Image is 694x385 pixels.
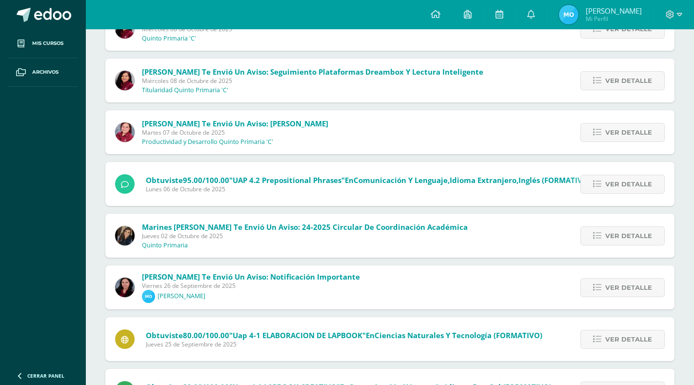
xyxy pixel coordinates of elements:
[605,72,652,90] span: Ver detalle
[142,272,360,282] span: [PERSON_NAME] te envió un aviso: Notificación importante
[146,185,591,193] span: Lunes 06 de Octubre de 2025
[559,5,578,24] img: 26ffe24dbeee4e3aeaddd6f2fd7ed7e8.png
[32,40,63,47] span: Mis cursos
[142,232,468,240] span: Jueves 02 de Octubre de 2025
[146,340,542,348] span: Jueves 25 de Septiembre de 2025
[27,372,64,379] span: Cerrar panel
[142,242,188,249] p: Quinto Primaria
[142,86,228,94] p: Titularidad Quinto Primaria 'C'
[115,122,135,142] img: 258f2c28770a8c8efa47561a5b85f558.png
[142,77,483,85] span: Miércoles 08 de Octubre de 2025
[354,175,591,185] span: Comunicación y Lenguaje,Idioma Extranjero,Inglés (FORMATIVO)
[115,71,135,90] img: 6cb2ae50b4ec70f031a55c80dcc297f0.png
[605,279,652,297] span: Ver detalle
[605,227,652,245] span: Ver detalle
[142,67,483,77] span: [PERSON_NAME] te envió un aviso: Seguimiento Plataformas Dreambox y Lectura Inteligente
[605,175,652,193] span: Ver detalle
[142,282,360,290] span: Viernes 26 de Septiembre de 2025
[115,226,135,245] img: 6f99ca85ee158e1ea464f4dd0b53ae36.png
[229,330,366,340] span: "Uap 4-1 ELABORACION DE LAPBOOK"
[146,175,591,185] span: Obtuviste en
[586,15,642,23] span: Mi Perfil
[142,35,196,42] p: Quinto Primaria 'C'
[375,330,542,340] span: Ciencias Naturales y Tecnología (FORMATIVO)
[605,123,652,142] span: Ver detalle
[115,278,135,297] img: 030cf6d1fed455623d8c5a01b243cf82.png
[586,6,642,16] span: [PERSON_NAME]
[8,58,78,87] a: Archivos
[158,292,205,300] p: [PERSON_NAME]
[142,290,155,303] img: 3bf5627f303a2f1cb2d5f7525407648b.png
[229,175,345,185] span: "UAP 4.2 Prepositional phrases"
[142,119,328,128] span: [PERSON_NAME] te envió un aviso: [PERSON_NAME]
[32,68,59,76] span: Archivos
[183,175,229,185] span: 95.00/100.00
[146,330,542,340] span: Obtuviste en
[142,222,468,232] span: Marines [PERSON_NAME] te envió un aviso: 24-2025 Circular de Coordinación Académica
[142,138,273,146] p: Productividad y Desarrollo Quinto Primaria 'C'
[605,330,652,348] span: Ver detalle
[183,330,229,340] span: 80.00/100.00
[142,128,328,137] span: Martes 07 de Octubre de 2025
[8,29,78,58] a: Mis cursos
